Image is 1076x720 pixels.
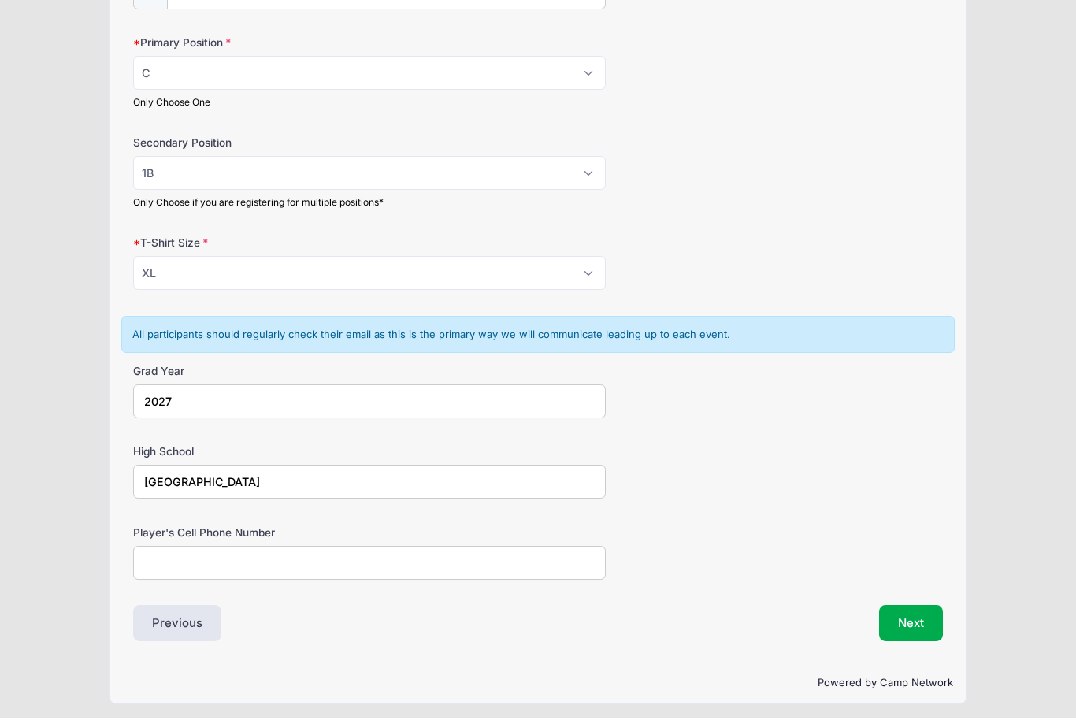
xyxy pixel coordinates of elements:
[133,198,606,212] div: Only Choose if you are registering for multiple positions*
[133,446,403,462] label: High School
[133,98,606,112] div: Only Choose One
[121,318,955,356] div: All participants should regularly check their email as this is the primary way we will communicat...
[879,607,943,644] button: Next
[133,237,403,253] label: T-Shirt Size
[133,137,403,153] label: Secondary Position
[133,366,403,381] label: Grad Year
[133,607,221,644] button: Previous
[123,677,953,693] p: Powered by Camp Network
[133,527,403,543] label: Player's Cell Phone Number
[133,37,403,53] label: Primary Position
